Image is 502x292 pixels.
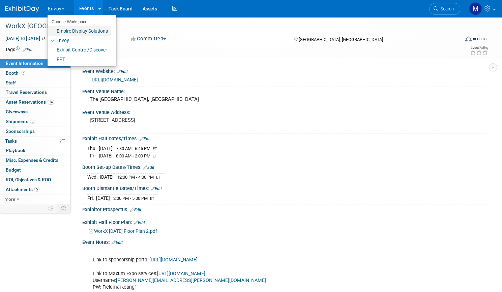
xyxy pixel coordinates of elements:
[82,205,489,213] div: Exhibitor Prospectus:
[143,165,154,170] a: Edit
[82,183,489,192] div: Booth Dismantle Dates/Times:
[0,59,70,68] a: Event Information
[128,35,169,42] button: Committed
[6,148,25,153] span: Playbook
[156,175,160,180] span: ET
[0,185,70,194] a: Attachments5
[0,98,70,107] a: Asset Reservations14
[6,119,35,124] span: Shipments
[48,17,111,26] li: Choose Workspace:
[116,146,150,151] span: 7:30 AM - 6:45 PM
[0,137,70,146] a: Tasks
[82,86,489,95] div: Event Venue Name:
[87,152,99,159] td: Fri.
[6,89,47,95] span: Travel Reservations
[149,257,198,263] a: [URL][DOMAIN_NAME]
[0,175,70,185] a: ROI, Objectives & ROO
[94,228,157,234] span: WorkX [DATE] Floor Plan 2.pdf
[0,78,70,88] a: Staff
[0,156,70,165] a: Misc. Expenses & Credits
[82,107,489,116] div: Event Venue Address:
[416,35,489,45] div: Event Format
[34,187,39,192] span: 5
[90,117,244,123] pre: [STREET_ADDRESS]
[4,196,15,202] span: more
[87,94,483,105] div: The [GEOGRAPHIC_DATA], [GEOGRAPHIC_DATA]
[48,36,111,45] a: Envoy
[438,6,454,11] span: Search
[112,240,123,245] a: Edit
[48,45,111,54] a: Exhibit Control/Discover
[89,228,157,234] a: WorkX [DATE] Floor Plan 2.pdf
[0,195,70,204] a: more
[5,138,17,144] span: Tasks
[20,36,26,41] span: to
[0,166,70,175] a: Budget
[45,204,57,213] td: Personalize Event Tab Strip
[150,196,154,201] span: ET
[130,208,141,212] a: Edit
[5,6,39,12] img: ExhibitDay
[6,99,54,105] span: Asset Reservations
[87,145,99,152] td: Thu.
[100,174,114,181] td: [DATE]
[41,37,56,41] span: (3 days)
[140,137,151,141] a: Edit
[96,195,110,202] td: [DATE]
[0,69,70,78] a: Booth
[117,175,154,180] span: 12:00 PM - 4:00 PM
[6,187,39,192] span: Attachments
[116,153,150,158] span: 8:00 AM - 2:00 PM
[82,66,489,75] div: Event Website:
[82,162,489,171] div: Booth Set-up Dates/Times:
[469,2,482,15] img: Matt h
[48,26,111,36] a: Empire Display Solutions
[82,134,489,142] div: Exhibit Hall Dates/Times:
[23,47,34,52] a: Edit
[117,69,128,74] a: Edit
[90,77,138,82] a: [URL][DOMAIN_NAME]
[6,109,28,114] span: Giveaways
[30,119,35,124] span: 3
[0,146,70,155] a: Playbook
[116,278,266,283] a: [PERSON_NAME][EMAIL_ADDRESS][PERSON_NAME][DOMAIN_NAME]
[82,217,489,226] div: Exhibit Hall Floor Plan:
[153,154,157,158] span: ET
[5,35,40,41] span: [DATE] [DATE]
[465,36,472,41] img: Format-Inperson.png
[113,196,148,201] span: 2:00 PM - 5:00 PM
[48,54,111,64] a: FPT
[0,88,70,97] a: Travel Reservations
[99,152,113,159] td: [DATE]
[6,157,58,163] span: Misc. Expenses & Credits
[3,20,447,32] div: WorkX [GEOGRAPHIC_DATA] - [DATE]
[87,174,100,181] td: Wed.
[6,167,21,173] span: Budget
[0,107,70,117] a: Giveaways
[6,80,16,85] span: Staff
[87,195,96,202] td: Fri.
[82,237,489,246] div: Event Notes:
[151,186,162,191] a: Edit
[57,204,71,213] td: Toggle Event Tabs
[6,177,51,182] span: ROI, Objectives & ROO
[0,117,70,126] a: Shipments3
[99,145,113,152] td: [DATE]
[153,147,157,151] span: ET
[429,3,460,15] a: Search
[299,37,383,42] span: [GEOGRAPHIC_DATA], [GEOGRAPHIC_DATA]
[5,46,34,53] td: Tags
[157,271,205,277] a: [URL][DOMAIN_NAME]
[473,36,489,41] div: In-Person
[20,70,27,75] span: Booth not reserved yet
[6,129,35,134] span: Sponsorships
[48,100,54,105] span: 14
[0,127,70,136] a: Sponsorships
[6,70,27,76] span: Booth
[470,46,488,49] div: Event Rating
[6,61,43,66] span: Event Information
[134,220,145,225] a: Edit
